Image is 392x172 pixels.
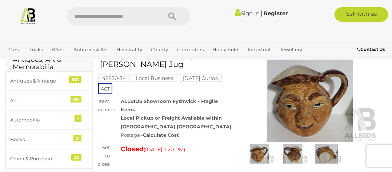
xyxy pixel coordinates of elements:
mark: Local Business [132,75,177,82]
a: [DATE] Curios [179,75,222,81]
a: Antiques & Art [71,44,110,56]
div: Antiques & Vintage [10,77,70,85]
a: Sign In [235,10,260,17]
strong: ALLBIDS Showroom Fyshwick - Fragile Items [121,98,218,112]
div: Books [10,135,70,144]
div: 89 [71,96,81,103]
a: Sell with us [335,7,388,22]
a: Hospitality [113,44,145,56]
a: Register [264,10,288,17]
a: Industrial [245,44,273,56]
a: Contact Us [357,45,387,53]
a: Books 9 [5,130,92,149]
span: | [261,9,263,17]
div: Item location [91,97,115,114]
a: China & Porcelain 22 [5,149,92,168]
h1: Vintage Lithgow Pottery [PERSON_NAME] Jug [100,52,230,68]
a: Household [210,44,242,56]
span: ( ) [144,147,185,152]
h2: Antiques, Art & Memorabilia [13,56,85,71]
div: 22 [71,154,81,161]
div: Postage - [121,131,232,139]
a: Computers [174,44,207,56]
a: Art 89 [5,91,92,110]
mark: [DATE] Curios [179,75,222,82]
a: Cars [5,44,21,56]
div: 301 [69,76,81,83]
img: Vintage Lithgow Pottery John Barleycorn Jug [278,144,308,163]
button: Search [154,7,191,25]
img: Vintage Lithgow Pottery John Barleycorn Jug [244,144,275,163]
b: Contact Us [357,47,385,52]
div: Set to close [91,143,115,169]
a: Local Business [132,75,177,81]
div: Automobilia [10,116,70,124]
a: Charity [148,44,171,56]
strong: Calculate Cost [143,132,179,138]
a: 42850-34 [98,75,130,81]
span: [DATE] 7:20 PM [145,146,184,153]
div: 9 [73,135,81,141]
a: Office [5,56,25,68]
div: Art [10,96,70,105]
img: Vintage Lithgow Pottery John Barleycorn Jug [243,55,378,142]
a: Sports [28,56,49,68]
mark: 42850-34 [98,75,130,82]
a: [GEOGRAPHIC_DATA] [52,56,109,68]
a: Trucks [25,44,46,56]
a: Antiques & Vintage 301 [5,71,92,91]
div: China & Porcelain [10,155,70,163]
a: Jewellery [277,44,305,56]
a: Wine [49,44,67,56]
div: 1 [75,115,81,122]
span: ACT [98,83,112,94]
img: Vintage Lithgow Pottery John Barleycorn Jug [312,144,342,163]
strong: Closed [121,145,144,153]
strong: Local Pickup or Freight Available within [GEOGRAPHIC_DATA] [GEOGRAPHIC_DATA] [121,115,231,129]
a: Automobilia 1 [5,110,92,129]
img: Allbids.com.au [20,7,37,24]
